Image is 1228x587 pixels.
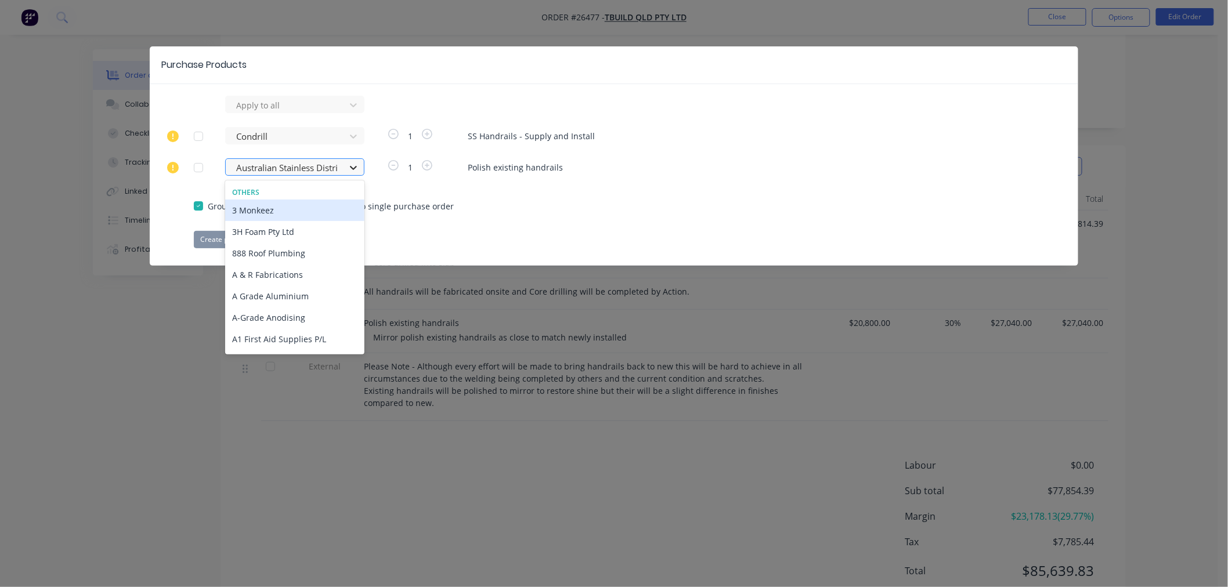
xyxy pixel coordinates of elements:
div: 888 Roof Plumbing [225,242,364,264]
div: [PERSON_NAME] Hire Pty Ltd [225,350,364,371]
div: Others [225,187,364,198]
span: 1 [401,130,420,142]
div: A-Grade Anodising [225,307,364,328]
span: Polish existing handrails [468,161,1034,173]
div: Purchase Products [161,58,247,72]
div: 3H Foam Pty Ltd [225,221,364,242]
div: A Grade Aluminium [225,285,364,307]
button: Create purchase(s) [194,231,269,248]
div: A1 First Aid Supplies P/L [225,328,364,350]
span: 1 [401,161,420,173]
span: SS Handrails - Supply and Install [468,130,1034,142]
div: A & R Fabrications [225,264,364,285]
div: 3 Monkeez [225,200,364,221]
